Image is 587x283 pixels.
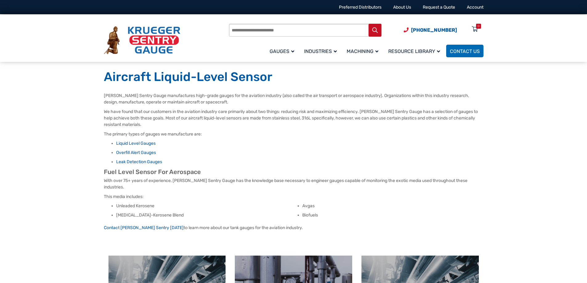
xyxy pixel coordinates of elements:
[116,212,297,218] li: [MEDICAL_DATA]-Kerosene Blend
[104,131,483,137] p: The primary types of gauges we manufacture are:
[304,48,337,54] span: Industries
[104,108,483,128] p: We have found that our customers in the aviation industry care primarily about two things: reduci...
[104,225,184,230] a: Contact [PERSON_NAME] Sentry [DATE]
[411,27,457,33] span: [PHONE_NUMBER]
[393,5,411,10] a: About Us
[339,5,381,10] a: Preferred Distributors
[302,203,483,209] li: Avgas
[450,48,480,54] span: Contact Us
[116,159,162,164] a: Leak Detection Gauges
[388,48,440,54] span: Resource Library
[343,44,385,58] a: Machining
[300,44,343,58] a: Industries
[385,44,446,58] a: Resource Library
[104,92,483,105] p: [PERSON_NAME] Sentry Gauge manufactures high-grade gauges for the aviation industry (also called ...
[116,141,156,146] a: Liquid Level Gauges
[423,5,455,10] a: Request a Quote
[104,69,483,85] h1: Aircraft Liquid-Level Sensor
[104,177,483,190] p: With over 75+ years of experience, [PERSON_NAME] Sentry Gauge has the knowledge base necessary to...
[404,26,457,34] a: Phone Number (920) 434-8860
[446,45,483,57] a: Contact Us
[116,150,156,155] a: Overfill Alert Gauges
[302,212,483,218] li: Biofuels
[104,26,180,55] img: Krueger Sentry Gauge
[478,24,479,29] div: 0
[104,193,483,200] p: This media includes:
[116,203,297,209] li: Unleaded Kerosene
[347,48,378,54] span: Machining
[104,168,483,176] h2: Fuel Level Sensor For Aerospace
[104,224,483,231] p: to learn more about our tank gauges for the aviation industry.
[266,44,300,58] a: Gauges
[270,48,294,54] span: Gauges
[467,5,483,10] a: Account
